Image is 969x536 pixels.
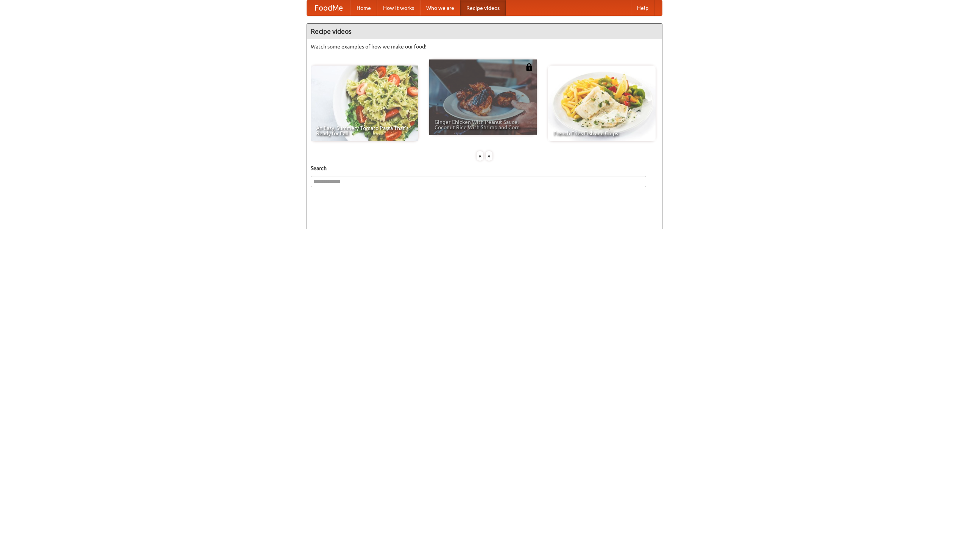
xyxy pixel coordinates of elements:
[311,43,658,50] p: Watch some examples of how we make our food!
[553,131,650,136] span: French Fries Fish and Chips
[307,24,662,39] h4: Recipe videos
[351,0,377,16] a: Home
[548,66,656,141] a: French Fries Fish and Chips
[307,0,351,16] a: FoodMe
[525,63,533,71] img: 483408.png
[486,151,492,161] div: »
[420,0,460,16] a: Who we are
[460,0,506,16] a: Recipe videos
[311,164,658,172] h5: Search
[477,151,483,161] div: «
[631,0,654,16] a: Help
[377,0,420,16] a: How it works
[311,66,418,141] a: An Easy, Summery Tomato Pasta That's Ready for Fall
[316,125,413,136] span: An Easy, Summery Tomato Pasta That's Ready for Fall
